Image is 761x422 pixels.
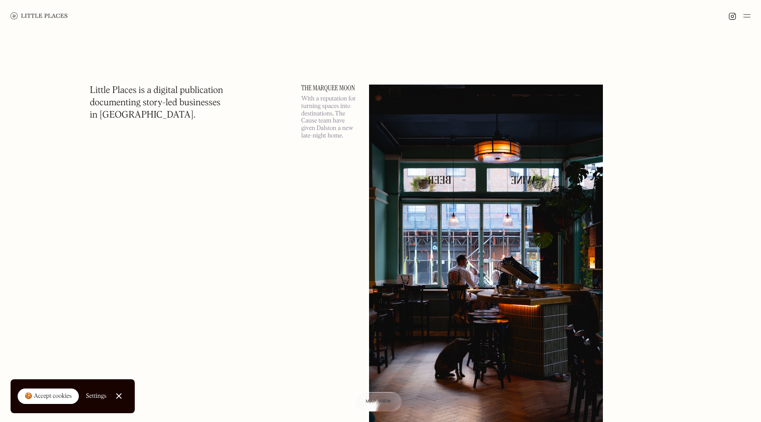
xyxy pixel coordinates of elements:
img: The Marquee Moon [369,85,603,422]
a: 🍪 Accept cookies [18,389,79,404]
p: With a reputation for turning spaces into destinations, The Cause team have given Dalston a new l... [301,95,358,140]
div: Settings [86,393,107,399]
div: 🍪 Accept cookies [25,392,72,401]
span: Map view [366,399,392,404]
h1: Little Places is a digital publication documenting story-led businesses in [GEOGRAPHIC_DATA]. [90,85,223,122]
a: The Marquee Moon [301,85,358,92]
a: Map view [355,392,402,411]
a: Close Cookie Popup [110,387,128,405]
a: Settings [86,386,107,406]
